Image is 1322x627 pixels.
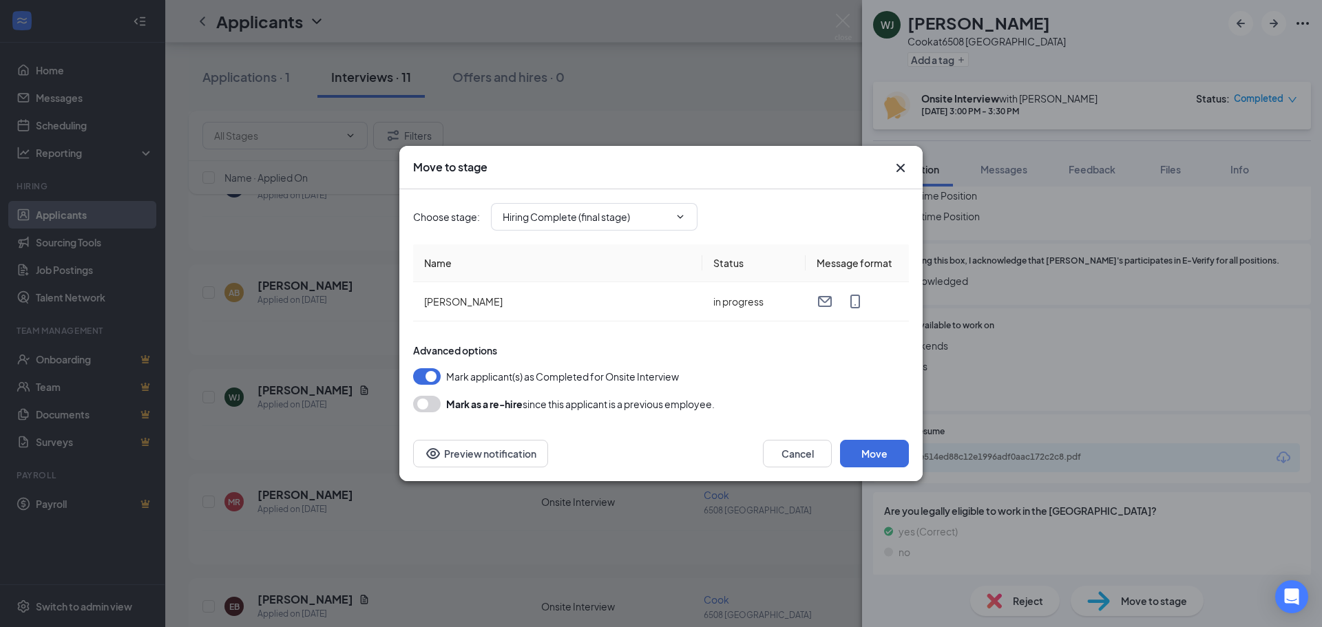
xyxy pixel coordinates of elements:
[702,244,806,282] th: Status
[892,160,909,176] button: Close
[413,209,480,224] span: Choose stage :
[413,343,909,357] div: Advanced options
[763,440,832,467] button: Cancel
[424,295,503,308] span: [PERSON_NAME]
[840,440,909,467] button: Move
[1275,580,1308,613] div: Open Intercom Messenger
[446,396,715,412] div: since this applicant is a previous employee.
[425,445,441,462] svg: Eye
[413,244,702,282] th: Name
[702,282,806,321] td: in progress
[446,368,679,385] span: Mark applicant(s) as Completed for Onsite Interview
[817,293,833,310] svg: Email
[675,211,686,222] svg: ChevronDown
[413,160,487,175] h3: Move to stage
[806,244,909,282] th: Message format
[446,398,523,410] b: Mark as a re-hire
[892,160,909,176] svg: Cross
[413,440,548,467] button: Preview notificationEye
[847,293,863,310] svg: MobileSms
